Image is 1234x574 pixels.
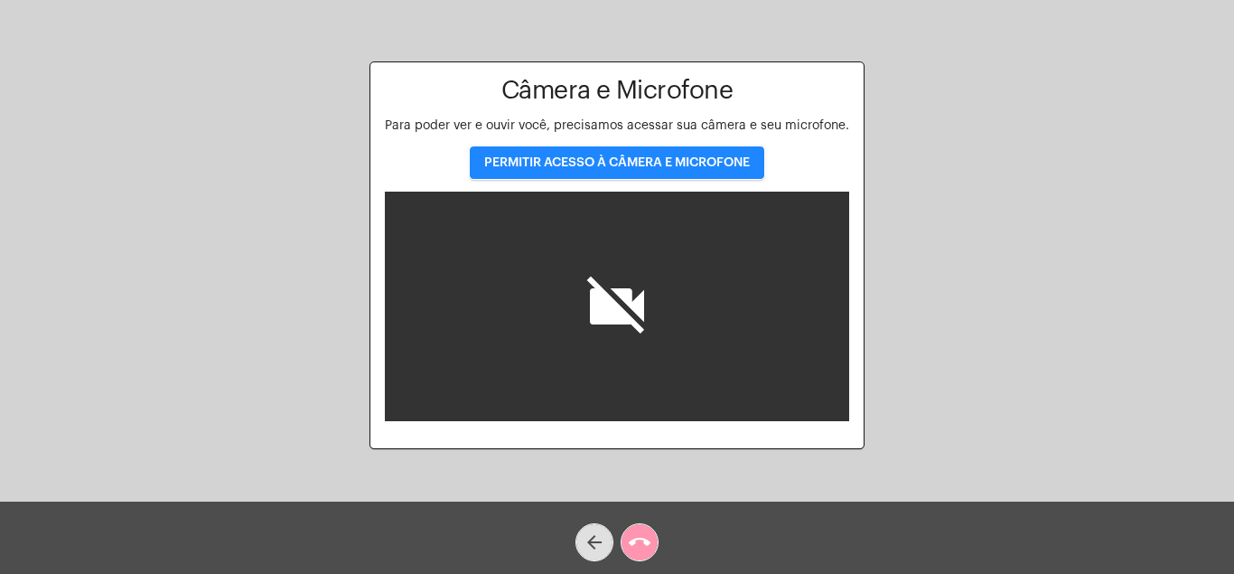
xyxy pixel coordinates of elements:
mat-icon: call_end [629,532,650,553]
h1: Câmera e Microfone [385,77,849,105]
span: Para poder ver e ouvir você, precisamos acessar sua câmera e seu microfone. [385,119,849,132]
i: videocam_off [581,270,653,343]
mat-icon: arrow_back [584,532,605,553]
span: PERMITIR ACESSO À CÂMERA E MICROFONE [484,156,750,169]
button: PERMITIR ACESSO À CÂMERA E MICROFONE [470,146,764,179]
